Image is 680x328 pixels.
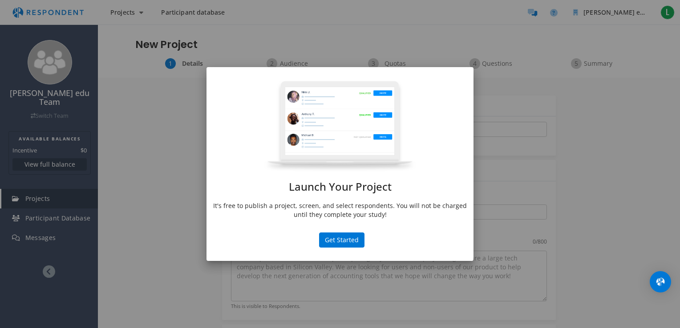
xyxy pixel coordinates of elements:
[319,232,364,248] button: Get Started
[264,80,416,172] img: project-modal.png
[206,67,474,261] md-dialog: Launch Your ...
[650,271,671,292] div: Open Intercom Messenger
[213,181,467,192] h1: Launch Your Project
[213,201,467,219] p: It's free to publish a project, screen, and select respondents. You will not be charged until the...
